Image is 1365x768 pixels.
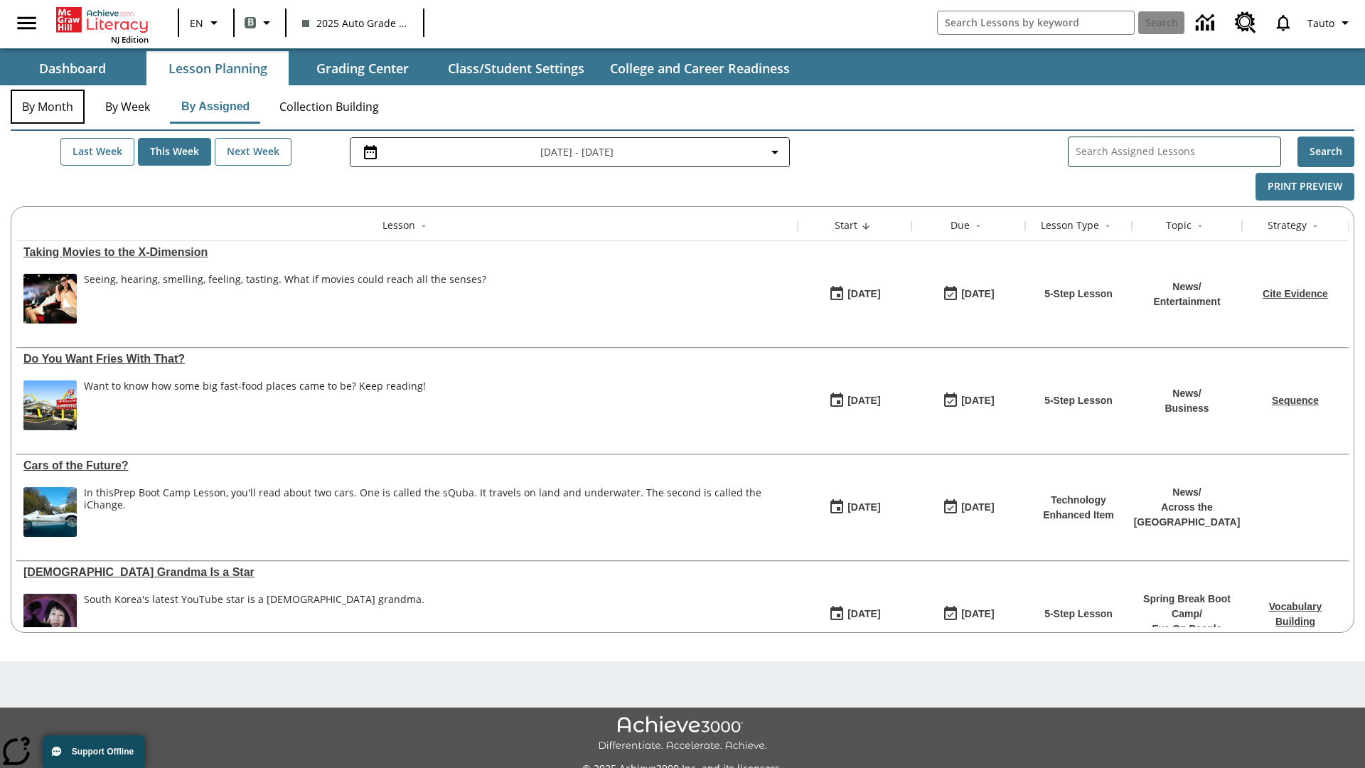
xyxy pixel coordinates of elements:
div: Cars of the Future? [23,459,791,472]
svg: Collapse Date Range Filter [766,144,783,161]
button: By Week [92,90,163,124]
button: Dashboard [1,51,144,85]
a: South Korean Grandma Is a Star, Lessons [23,566,791,579]
a: Home [56,6,149,34]
div: Home [56,4,149,45]
button: Language: EN, Select a language [183,10,229,36]
button: Open side menu [6,2,48,44]
button: 07/20/26: Last day the lesson can be accessed [938,388,999,415]
a: Resource Center, Will open in new tab [1226,4,1265,42]
span: NJ Edition [111,34,149,45]
button: Next Week [215,138,291,166]
span: [DATE] - [DATE] [540,144,614,159]
div: [DATE] [847,285,880,303]
button: Lesson Planning [146,51,289,85]
button: Search [1297,137,1354,167]
button: 08/01/26: Last day the lesson can be accessed [938,494,999,521]
div: Seeing, hearing, smelling, feeling, tasting. What if movies could reach all the senses? [84,274,486,286]
div: Topic [1166,218,1192,233]
div: [DATE] [961,392,994,410]
a: Do You Want Fries With That?, Lessons [23,353,791,366]
button: 03/14/26: Last day the lesson can be accessed [938,601,999,628]
div: [DATE] [961,605,994,623]
div: Lesson Type [1041,218,1099,233]
input: Search Assigned Lessons [1076,142,1280,162]
button: Sort [1192,218,1209,235]
div: Want to know how some big fast-food places came to be? Keep reading! [84,380,426,430]
p: 5-Step Lesson [1044,607,1113,622]
a: Vocabulary Building [1269,601,1322,627]
div: In this Prep Boot Camp Lesson, you'll read about two cars. One is called the sQuba. It travels on... [84,487,791,537]
p: Eye On People [1139,622,1235,636]
button: Last Week [60,138,134,166]
div: South Korea's latest YouTube star is a 70-year-old grandma. [84,594,424,644]
button: Sort [1099,218,1116,235]
button: Grading Center [291,51,434,85]
a: Data Center [1187,4,1226,43]
div: Start [835,218,857,233]
button: 03/14/25: First time the lesson was available [824,601,885,628]
div: South Korean Grandma Is a Star [23,566,791,579]
button: This Week [138,138,211,166]
button: Boost Class color is gray green. Change class color [239,10,281,36]
p: News / [1134,485,1241,500]
button: 07/01/25: First time the lesson was available [824,494,885,521]
input: search field [938,11,1134,34]
a: Notifications [1265,4,1302,41]
a: Cars of the Future? , Lessons [23,459,791,472]
button: By Month [11,90,85,124]
a: Sequence [1272,395,1319,406]
div: [DATE] [847,392,880,410]
button: Support Offline [43,735,145,768]
button: Collection Building [268,90,390,124]
img: One of the first McDonald's stores, with the iconic red sign and golden arches. [23,380,77,430]
div: Want to know how some big fast-food places came to be? Keep reading! [84,380,426,393]
span: EN [190,16,203,31]
div: [DATE] [847,605,880,623]
button: Sort [970,218,987,235]
div: Strategy [1268,218,1307,233]
p: 5-Step Lesson [1044,393,1113,408]
p: News / [1153,279,1220,294]
div: Due [951,218,970,233]
div: [DATE] [961,498,994,516]
a: Taking Movies to the X-Dimension, Lessons [23,246,791,259]
button: Select the date range menu item [356,144,783,161]
div: Do You Want Fries With That? [23,353,791,366]
div: Taking Movies to the X-Dimension [23,246,791,259]
span: Support Offline [72,747,134,757]
p: Spring Break Boot Camp / [1139,592,1235,622]
button: Class/Student Settings [437,51,596,85]
p: Business [1165,401,1209,416]
button: Profile/Settings [1302,10,1359,36]
button: Sort [857,218,874,235]
p: Across the [GEOGRAPHIC_DATA] [1134,500,1241,530]
span: 2025 Auto Grade 1 B [302,16,407,31]
div: In this [84,487,791,511]
testabrev: Prep Boot Camp Lesson, you'll read about two cars. One is called the sQuba. It travels on land an... [84,486,761,511]
button: College and Career Readiness [599,51,801,85]
button: Sort [1307,218,1324,235]
img: Achieve3000 Differentiate Accelerate Achieve [598,716,767,752]
button: 08/18/25: First time the lesson was available [824,281,885,308]
div: Lesson [382,218,415,233]
span: Tauto [1307,16,1334,31]
button: By Assigned [170,90,261,124]
button: 07/14/25: First time the lesson was available [824,388,885,415]
button: Sort [415,218,432,235]
button: Print Preview [1256,173,1354,201]
a: Cite Evidence [1263,288,1328,299]
img: High-tech automobile treading water. [23,487,77,537]
img: Panel in front of the seats sprays water mist to the happy audience at a 4DX-equipped theater. [23,274,77,324]
div: Seeing, hearing, smelling, feeling, tasting. What if movies could reach all the senses? [84,274,486,324]
button: 08/24/25: Last day the lesson can be accessed [938,281,999,308]
img: 70 year-old Korean woman applying makeup for a YouTube video [23,594,77,644]
div: [DATE] [961,285,994,303]
p: News / [1165,386,1209,401]
div: [DATE] [847,498,880,516]
div: South Korea's latest YouTube star is a [DEMOGRAPHIC_DATA] grandma. [84,594,424,606]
